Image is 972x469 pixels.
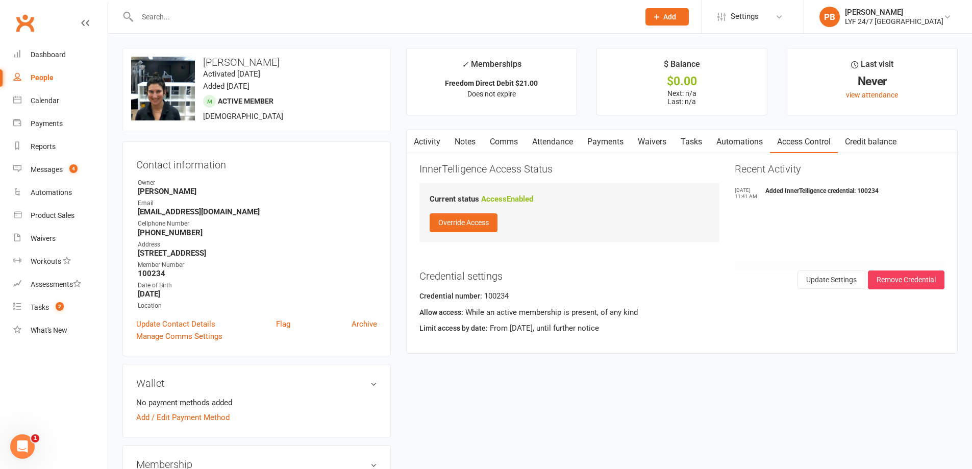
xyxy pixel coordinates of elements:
[31,280,81,288] div: Assessments
[13,250,108,273] a: Workouts
[31,434,39,442] span: 1
[134,10,632,24] input: Search...
[525,130,580,154] a: Attendance
[136,318,215,330] a: Update Contact Details
[419,163,719,175] h3: InnerTelligence Access Status
[13,227,108,250] a: Waivers
[56,302,64,311] span: 2
[846,91,898,99] a: view attendance
[868,270,944,289] button: Remove Credential
[13,158,108,181] a: Messages 4
[31,257,61,265] div: Workouts
[430,213,497,232] button: Override Access
[13,66,108,89] a: People
[276,318,290,330] a: Flag
[136,397,377,409] li: No payment methods added
[31,96,59,105] div: Calendar
[580,130,631,154] a: Payments
[13,296,108,319] a: Tasks 2
[13,112,108,135] a: Payments
[735,187,760,200] time: [DATE] 11:41 AM
[467,90,516,98] span: Does not expire
[447,130,483,154] a: Notes
[203,69,260,79] time: Activated [DATE]
[69,164,78,173] span: 4
[136,330,222,342] a: Manage Comms Settings
[419,323,488,334] label: Limit access by date:
[709,130,770,154] a: Automations
[797,270,865,289] button: Update Settings
[218,97,273,105] span: Active member
[138,207,377,216] strong: [EMAIL_ADDRESS][DOMAIN_NAME]
[31,73,54,82] div: People
[419,306,944,322] div: While an active membership is present, of any kind
[138,281,377,290] div: Date of Birth
[462,58,521,77] div: Memberships
[31,51,66,59] div: Dashboard
[674,130,709,154] a: Tasks
[13,204,108,227] a: Product Sales
[138,178,377,188] div: Owner
[138,249,377,258] strong: [STREET_ADDRESS]
[483,130,525,154] a: Comms
[131,57,195,120] img: image1755222132.png
[138,219,377,229] div: Cellphone Number
[13,319,108,342] a: What's New
[138,260,377,270] div: Member Number
[735,163,944,175] h3: Recent Activity
[13,89,108,112] a: Calendar
[31,142,56,151] div: Reports
[851,58,893,76] div: Last visit
[845,17,943,26] div: LYF 24/7 [GEOGRAPHIC_DATA]
[481,194,533,204] strong: Access Enabled
[138,228,377,237] strong: [PHONE_NUMBER]
[796,76,948,87] div: Never
[631,130,674,154] a: Waivers
[138,269,377,278] strong: 100234
[136,411,230,424] a: Add / Edit Payment Method
[31,188,72,196] div: Automations
[13,273,108,296] a: Assessments
[138,187,377,196] strong: [PERSON_NAME]
[606,89,758,106] p: Next: n/a Last: n/a
[31,326,67,334] div: What's New
[31,211,74,219] div: Product Sales
[419,290,482,302] label: Credential number:
[138,289,377,299] strong: [DATE]
[645,8,689,26] button: Add
[131,57,382,68] h3: [PERSON_NAME]
[138,199,377,208] div: Email
[203,112,283,121] span: [DEMOGRAPHIC_DATA]
[419,307,463,318] label: Allow access:
[462,60,468,69] i: ✓
[770,130,838,154] a: Access Control
[664,58,700,76] div: $ Balance
[138,301,377,311] div: Location
[31,234,56,242] div: Waivers
[13,135,108,158] a: Reports
[13,181,108,204] a: Automations
[12,10,38,36] a: Clubworx
[819,7,840,27] div: PB
[735,187,944,202] li: Added InnerTelligence credential: 100234
[430,194,479,204] strong: Current status
[731,5,759,28] span: Settings
[445,79,538,87] strong: Freedom Direct Debit $21.00
[136,155,377,170] h3: Contact information
[845,8,943,17] div: [PERSON_NAME]
[419,270,944,282] h3: Credential settings
[419,322,944,338] div: From [DATE], until further notice
[419,290,944,306] div: 100234
[31,303,49,311] div: Tasks
[136,378,377,389] h3: Wallet
[407,130,447,154] a: Activity
[606,76,758,87] div: $0.00
[31,165,63,174] div: Messages
[13,43,108,66] a: Dashboard
[31,119,63,128] div: Payments
[352,318,377,330] a: Archive
[203,82,250,91] time: Added [DATE]
[838,130,904,154] a: Credit balance
[138,240,377,250] div: Address
[663,13,676,21] span: Add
